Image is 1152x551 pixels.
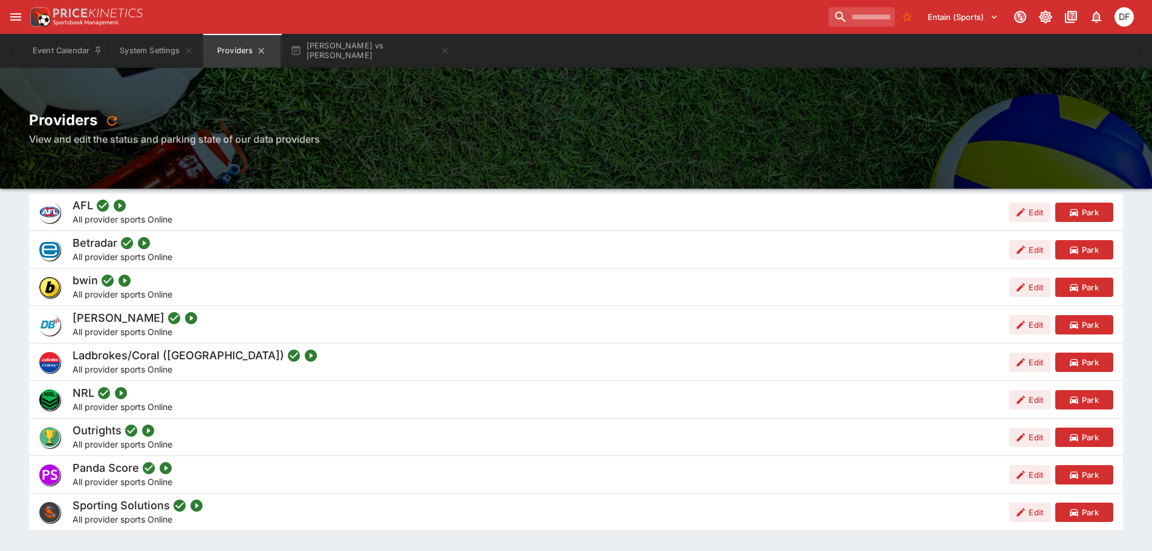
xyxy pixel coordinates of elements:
button: David Foster [1111,4,1137,30]
h5: Panda Score [73,461,139,475]
svg: Flowing [141,423,155,438]
h5: AFL [73,198,93,212]
svg: Online [287,348,301,363]
svg: Flowing [158,461,173,475]
h5: NRL [73,386,94,400]
h5: bwin [73,273,98,287]
div: donbestxml [39,314,60,336]
img: betradar.png [39,240,60,260]
p: All provider sports Online [73,213,172,226]
button: No Bookmarks [897,7,917,27]
button: [PERSON_NAME] vs [PERSON_NAME] [283,34,457,68]
img: bwin.png [39,277,60,298]
svg: Online [167,311,181,325]
svg: Flowing [114,386,128,400]
p: All provider sports Online [73,363,318,376]
button: Edit [1009,278,1050,297]
div: bwin [39,276,60,298]
button: Documentation [1060,6,1082,28]
button: Park [1055,390,1113,409]
p: All provider sports Online [73,400,172,413]
button: Toggle light/dark mode [1035,6,1056,28]
button: Park [1055,465,1113,484]
img: donbestxml.png [39,313,60,335]
button: Park [1055,353,1113,372]
button: Park [1055,240,1113,259]
button: Edit [1009,315,1050,334]
div: pandascore [39,464,60,486]
svg: Online [120,236,134,250]
button: Park [1055,315,1113,334]
button: Park [1055,428,1113,447]
img: sportingsolutions.jpeg [39,502,60,523]
div: David Foster [1115,7,1134,27]
button: Edit [1009,203,1050,222]
button: Notifications [1085,6,1107,28]
div: betradar [39,239,60,261]
img: afl.png [39,206,60,218]
button: Edit [1009,240,1050,259]
div: afl [39,201,60,223]
button: Providers [203,34,281,68]
button: Park [1055,203,1113,222]
button: Park [1055,278,1113,297]
svg: Flowing [184,311,198,325]
svg: Online [172,498,187,513]
h5: Sporting Solutions [73,498,170,512]
h5: Betradar [73,236,117,250]
button: Edit [1009,465,1050,484]
button: refresh [101,110,123,132]
h5: Ladbrokes/Coral ([GEOGRAPHIC_DATA]) [73,348,284,362]
button: Select Tenant [920,7,1006,27]
svg: Flowing [137,236,151,250]
h2: Providers [29,110,1123,132]
svg: Flowing [304,348,318,363]
img: lclkafka.png [39,352,60,373]
svg: Online [124,423,138,438]
button: Edit [1009,390,1050,409]
svg: Online [97,386,111,400]
img: pandascore.png [39,465,60,485]
div: outrights [39,426,60,448]
img: PriceKinetics Logo [27,5,51,29]
svg: Flowing [112,198,127,213]
svg: Online [100,273,115,288]
button: open drawer [5,6,27,28]
button: Park [1055,503,1113,522]
p: All provider sports Online [73,475,173,488]
button: Connected to PK [1009,6,1031,28]
h5: [PERSON_NAME] [73,311,164,325]
button: Edit [1009,428,1050,447]
button: System Settings [112,34,200,68]
div: nrl [39,389,60,411]
button: Edit [1009,503,1050,522]
img: nrl.png [39,390,60,410]
h5: Outrights [73,423,122,437]
p: All provider sports Online [73,325,198,338]
img: Sportsbook Management [53,20,119,25]
svg: Flowing [117,273,132,288]
svg: Online [96,198,110,213]
svg: Flowing [189,498,204,513]
img: PriceKinetics [53,8,143,18]
button: Event Calendar [25,34,110,68]
svg: Online [142,461,156,475]
div: lclkafka [39,351,60,373]
p: All provider sports Online [73,288,172,301]
p: All provider sports Online [73,250,172,263]
p: All provider sports Online [73,513,204,526]
input: search [828,7,895,27]
h6: View and edit the status and parking state of our data providers [29,132,1123,146]
p: All provider sports Online [73,438,172,451]
button: Edit [1009,353,1050,372]
img: outrights.png [39,427,60,447]
div: sportingsolutions [39,501,60,523]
